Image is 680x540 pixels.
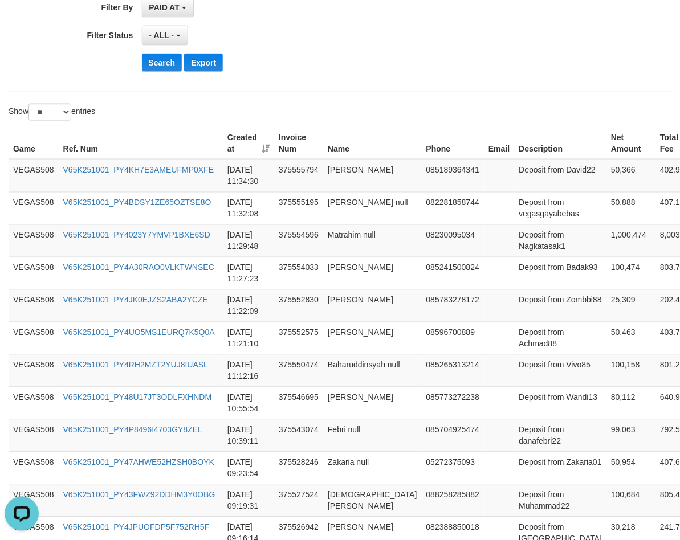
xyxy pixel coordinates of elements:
td: 085704925474 [422,419,484,452]
td: 50,888 [606,192,655,224]
a: V65K251001_PY47AHWE52HZSH0BOYK [63,458,214,467]
td: 375528246 [274,452,323,484]
td: VEGAS508 [9,419,59,452]
td: Zakaria null [323,452,422,484]
td: [DATE] 11:27:23 [223,257,274,289]
td: 375546695 [274,387,323,419]
td: [DATE] 11:22:09 [223,289,274,322]
td: Deposit from Badak93 [515,257,607,289]
a: V65K251001_PY4JPUOFDP5F752RH5F [63,523,210,532]
td: [DATE] 11:34:30 [223,159,274,193]
td: 08596700889 [422,322,484,354]
td: [DATE] 11:21:10 [223,322,274,354]
td: Febri null [323,419,422,452]
a: V65K251001_PY4023Y7YMVP1BXE6SD [63,231,210,240]
td: 085773272238 [422,387,484,419]
td: VEGAS508 [9,192,59,224]
span: PAID AT [149,3,180,12]
a: V65K251001_PY4JK0EJZS2ABA2YCZE [63,296,209,305]
td: [PERSON_NAME] [323,387,422,419]
td: 25,309 [606,289,655,322]
td: Deposit from Achmad88 [515,322,607,354]
th: Ref. Num [59,127,223,159]
td: 100,474 [606,257,655,289]
a: V65K251001_PY4P8496I4703GY8ZEL [63,426,202,435]
td: [PERSON_NAME] [323,322,422,354]
a: V65K251001_PY48U17JT3ODLFXHNDM [63,393,212,402]
th: Name [323,127,422,159]
td: VEGAS508 [9,452,59,484]
td: VEGAS508 [9,224,59,257]
td: 082281858744 [422,192,484,224]
td: [PERSON_NAME] [323,289,422,322]
a: V65K251001_PY4A30RAO0VLKTWNSEC [63,263,214,272]
span: - ALL - [149,31,174,40]
td: Deposit from Nagkatasak1 [515,224,607,257]
td: [DATE] 11:32:08 [223,192,274,224]
td: 085241500824 [422,257,484,289]
td: VEGAS508 [9,159,59,193]
a: V65K251001_PY4KH7E3AMEUFMP0XFE [63,166,214,175]
td: 08230095034 [422,224,484,257]
a: V65K251001_PY4BDSY1ZE65OZTSE8O [63,198,211,207]
th: Description [515,127,607,159]
td: VEGAS508 [9,354,59,387]
td: 088258285882 [422,484,484,517]
td: 80,112 [606,387,655,419]
td: Deposit from Vivo85 [515,354,607,387]
td: Baharuddinsyah null [323,354,422,387]
a: V65K251001_PY4RH2MZT2YUJ8IUASL [63,361,208,370]
td: 1,000,474 [606,224,655,257]
button: Open LiveChat chat widget [5,5,39,39]
td: 50,954 [606,452,655,484]
th: Net Amount [606,127,655,159]
td: 375555794 [274,159,323,193]
td: VEGAS508 [9,322,59,354]
th: Invoice Num [274,127,323,159]
button: - ALL - [142,26,188,45]
td: [DATE] 11:12:16 [223,354,274,387]
td: 375555195 [274,192,323,224]
td: [PERSON_NAME] null [323,192,422,224]
td: VEGAS508 [9,257,59,289]
td: Deposit from Zombbi88 [515,289,607,322]
select: Showentries [28,104,71,121]
td: 085783278172 [422,289,484,322]
td: [DEMOGRAPHIC_DATA][PERSON_NAME] [323,484,422,517]
td: 05272375093 [422,452,484,484]
td: 375543074 [274,419,323,452]
td: 375554033 [274,257,323,289]
th: Phone [422,127,484,159]
td: 99,063 [606,419,655,452]
td: Deposit from vegasgayabebas [515,192,607,224]
td: 50,366 [606,159,655,193]
td: 085265313214 [422,354,484,387]
th: Created at: activate to sort column ascending [223,127,274,159]
td: Deposit from danafebri22 [515,419,607,452]
td: [PERSON_NAME] [323,257,422,289]
td: 375550474 [274,354,323,387]
a: V65K251001_PY4UO5MS1EURQ7K5Q0A [63,328,215,337]
td: Deposit from Muhammad22 [515,484,607,517]
button: Export [184,54,223,72]
td: 375552830 [274,289,323,322]
td: 375554596 [274,224,323,257]
td: VEGAS508 [9,484,59,517]
td: [DATE] 09:23:54 [223,452,274,484]
td: VEGAS508 [9,289,59,322]
td: [DATE] 10:55:54 [223,387,274,419]
button: Search [142,54,182,72]
td: 085189364341 [422,159,484,193]
td: [PERSON_NAME] [323,159,422,193]
td: [DATE] 11:29:48 [223,224,274,257]
td: Deposit from Wandi13 [515,387,607,419]
td: [DATE] 09:19:31 [223,484,274,517]
td: 375552575 [274,322,323,354]
td: Deposit from Zakaria01 [515,452,607,484]
td: 50,463 [606,322,655,354]
td: 375527524 [274,484,323,517]
td: [DATE] 10:39:11 [223,419,274,452]
label: Show entries [9,104,95,121]
td: Matrahim null [323,224,422,257]
th: Game [9,127,59,159]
